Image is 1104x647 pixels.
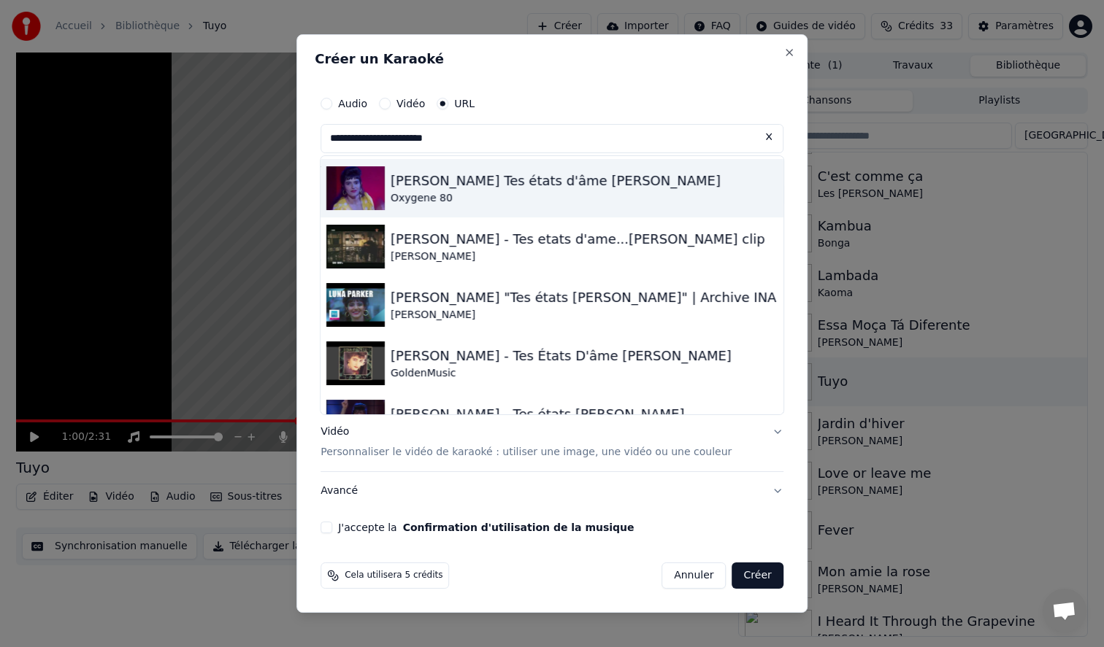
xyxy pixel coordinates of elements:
[732,562,783,589] button: Créer
[326,166,385,210] img: Luna Parker Tes états d'âme Eric
[391,171,721,191] div: [PERSON_NAME] Tes états d'âme [PERSON_NAME]
[662,562,726,589] button: Annuler
[391,366,732,381] div: GoldenMusic
[321,414,783,472] button: VidéoPersonnaliser le vidéo de karaoké : utiliser une image, une vidéo ou une couleur
[321,445,732,460] p: Personnaliser le vidéo de karaoké : utiliser une image, une vidéo ou une couleur
[338,98,367,109] label: Audio
[403,522,635,532] button: J'accepte la
[326,283,385,327] img: Luna Parker "Tes états d'âmes Eric" | Archive INA
[338,522,634,532] label: J'accepte la
[391,287,776,308] div: [PERSON_NAME] "Tes états [PERSON_NAME]" | Archive INA
[391,308,776,322] div: [PERSON_NAME]
[326,341,385,385] img: Luna Parker - Tes États D'âme Eric
[391,404,684,425] div: [PERSON_NAME] - Tes états [PERSON_NAME]
[321,472,783,510] button: Avancé
[454,98,475,109] label: URL
[315,53,789,66] h2: Créer un Karaoké
[391,229,765,249] div: [PERSON_NAME] - Tes etats d'ame...[PERSON_NAME] clip
[326,225,385,268] img: Luna Parker - Tes etats d'ame...Eric clip
[326,400,385,443] img: Luna Parker - Tes états d'âmes Eric
[391,346,732,366] div: [PERSON_NAME] - Tes États D'âme [PERSON_NAME]
[391,249,765,264] div: [PERSON_NAME]
[345,570,442,581] span: Cela utilisera 5 crédits
[391,191,721,206] div: Oxygene 80
[321,425,732,460] div: Vidéo
[396,98,425,109] label: Vidéo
